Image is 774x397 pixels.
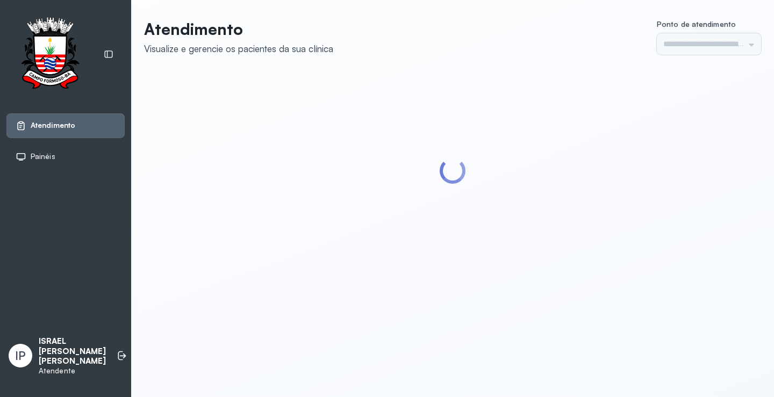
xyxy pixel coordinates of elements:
span: Painéis [31,152,55,161]
p: ISRAEL [PERSON_NAME] [PERSON_NAME] [39,336,106,366]
span: Atendimento [31,121,75,130]
a: Atendimento [16,120,116,131]
p: Atendente [39,366,106,376]
span: IP [15,349,26,363]
p: Atendimento [144,19,333,39]
div: Visualize e gerencie os pacientes da sua clínica [144,43,333,54]
img: Logotipo do estabelecimento [11,17,89,92]
span: Ponto de atendimento [657,19,736,28]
